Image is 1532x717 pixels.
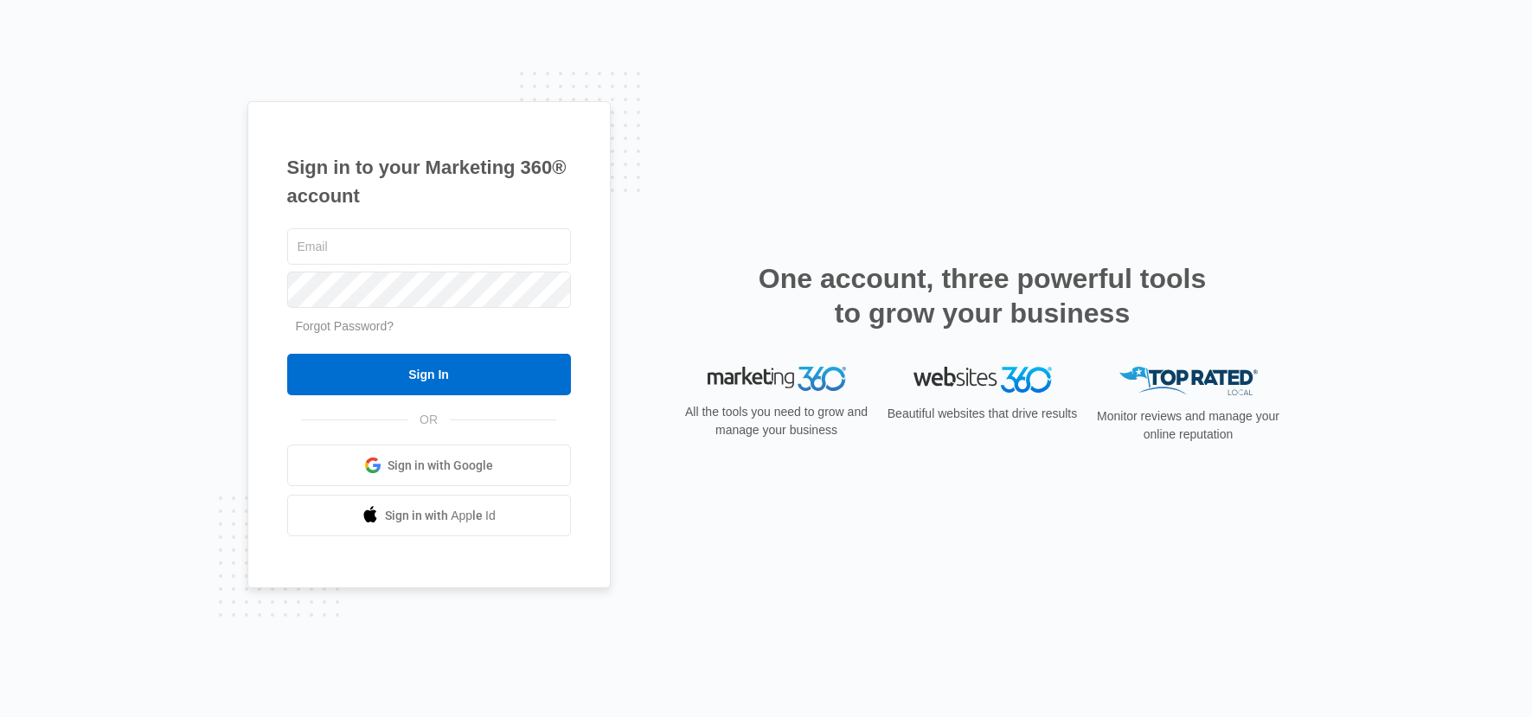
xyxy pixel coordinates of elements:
a: Sign in with Apple Id [287,495,571,536]
img: Top Rated Local [1119,367,1258,395]
span: Sign in with Google [388,457,493,475]
img: Websites 360 [913,367,1052,392]
p: Monitor reviews and manage your online reputation [1092,407,1285,444]
h1: Sign in to your Marketing 360® account [287,153,571,210]
input: Sign In [287,354,571,395]
span: Sign in with Apple Id [385,507,496,525]
h2: One account, three powerful tools to grow your business [753,261,1212,330]
img: Marketing 360 [708,367,846,391]
p: Beautiful websites that drive results [886,405,1080,423]
p: All the tools you need to grow and manage your business [680,403,874,439]
a: Forgot Password? [296,319,394,333]
input: Email [287,228,571,265]
span: OR [407,411,450,429]
a: Sign in with Google [287,445,571,486]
